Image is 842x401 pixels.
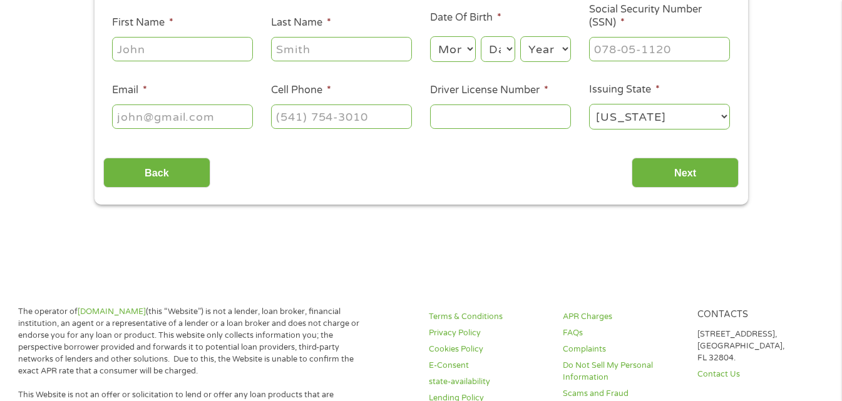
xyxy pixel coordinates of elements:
a: Scams and Fraud [563,388,682,400]
a: Privacy Policy [429,327,548,339]
label: Social Security Number (SSN) [589,3,730,29]
a: Contact Us [697,368,816,380]
label: Date Of Birth [430,11,501,24]
label: First Name [112,16,173,29]
a: FAQs [563,327,682,339]
a: Do Not Sell My Personal Information [563,360,682,383]
input: john@gmail.com [112,104,253,128]
input: John [112,37,253,61]
input: Smith [271,37,412,61]
p: [STREET_ADDRESS], [GEOGRAPHIC_DATA], FL 32804. [697,328,816,364]
input: Back [103,158,210,188]
input: 078-05-1120 [589,37,730,61]
label: Issuing State [589,83,660,96]
label: Last Name [271,16,331,29]
label: Driver License Number [430,84,548,97]
input: (541) 754-3010 [271,104,412,128]
a: E-Consent [429,360,548,372]
a: state-availability [429,376,548,388]
h4: Contacts [697,309,816,321]
a: Terms & Conditions [429,311,548,323]
a: [DOMAIN_NAME] [78,307,146,317]
input: Next [632,158,739,188]
a: Complaints [563,343,682,355]
a: Cookies Policy [429,343,548,355]
a: APR Charges [563,311,682,323]
label: Email [112,84,147,97]
label: Cell Phone [271,84,331,97]
p: The operator of (this “Website”) is not a lender, loan broker, financial institution, an agent or... [18,306,365,377]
